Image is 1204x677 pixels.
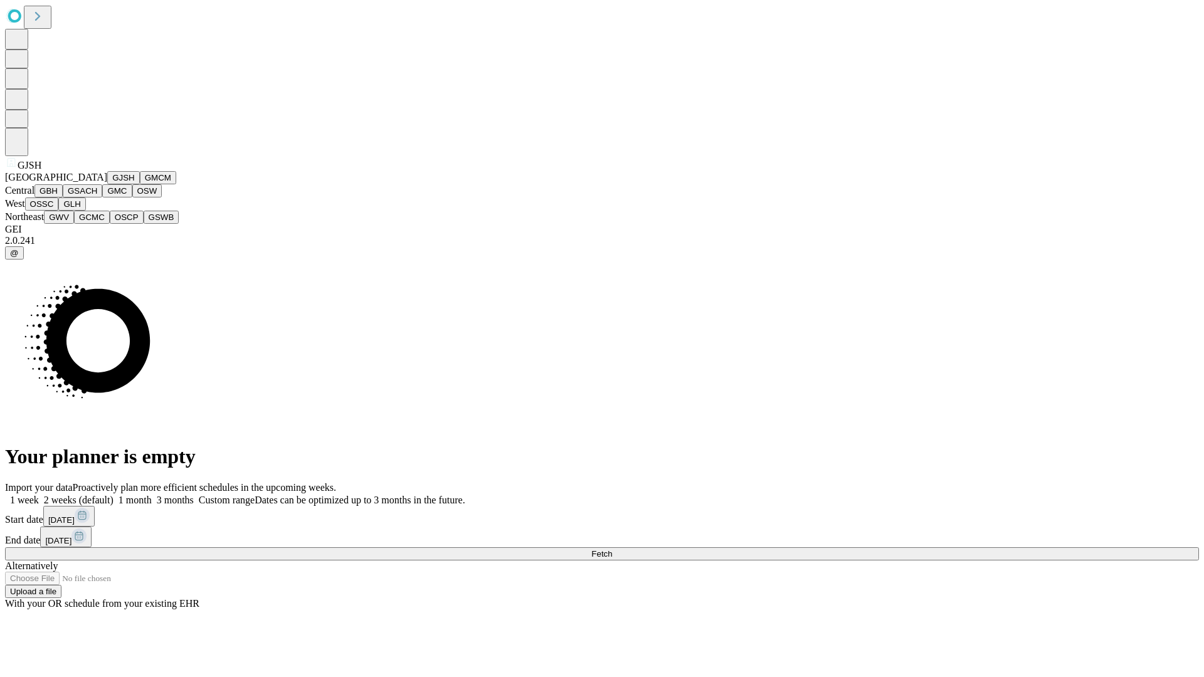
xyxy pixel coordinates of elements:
[5,445,1199,468] h1: Your planner is empty
[48,515,75,525] span: [DATE]
[140,171,176,184] button: GMCM
[102,184,132,197] button: GMC
[34,184,63,197] button: GBH
[5,172,107,182] span: [GEOGRAPHIC_DATA]
[5,560,58,571] span: Alternatively
[110,211,144,224] button: OSCP
[5,547,1199,560] button: Fetch
[5,598,199,609] span: With your OR schedule from your existing EHR
[5,224,1199,235] div: GEI
[10,248,19,258] span: @
[74,211,110,224] button: GCMC
[255,495,465,505] span: Dates can be optimized up to 3 months in the future.
[5,246,24,260] button: @
[144,211,179,224] button: GSWB
[18,160,41,171] span: GJSH
[5,527,1199,547] div: End date
[5,198,25,209] span: West
[5,235,1199,246] div: 2.0.241
[45,536,71,545] span: [DATE]
[5,506,1199,527] div: Start date
[5,185,34,196] span: Central
[10,495,39,505] span: 1 week
[591,549,612,559] span: Fetch
[58,197,85,211] button: GLH
[73,482,336,493] span: Proactively plan more efficient schedules in the upcoming weeks.
[119,495,152,505] span: 1 month
[5,211,44,222] span: Northeast
[43,506,95,527] button: [DATE]
[25,197,59,211] button: OSSC
[44,211,74,224] button: GWV
[157,495,194,505] span: 3 months
[44,495,114,505] span: 2 weeks (default)
[5,482,73,493] span: Import your data
[40,527,92,547] button: [DATE]
[63,184,102,197] button: GSACH
[107,171,140,184] button: GJSH
[199,495,255,505] span: Custom range
[5,585,61,598] button: Upload a file
[132,184,162,197] button: OSW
